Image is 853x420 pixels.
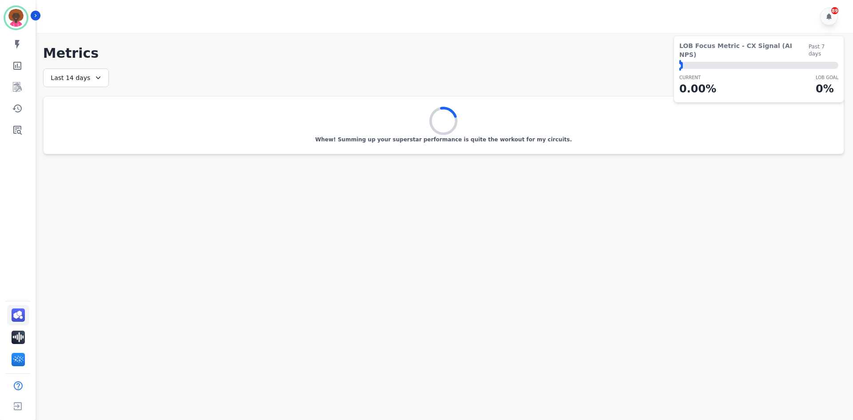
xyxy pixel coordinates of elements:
[679,81,716,97] p: 0.00 %
[831,7,838,14] div: 89
[43,45,844,61] h1: Metrics
[679,62,683,69] div: ⬤
[679,74,716,81] p: CURRENT
[816,81,838,97] p: 0 %
[679,41,809,59] span: LOB Focus Metric - CX Signal (AI NPS)
[809,43,838,57] span: Past 7 days
[816,74,838,81] p: LOB Goal
[5,7,27,28] img: Bordered avatar
[315,136,572,143] p: Whew! Summing up your superstar performance is quite the workout for my circuits.
[43,68,109,87] div: Last 14 days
